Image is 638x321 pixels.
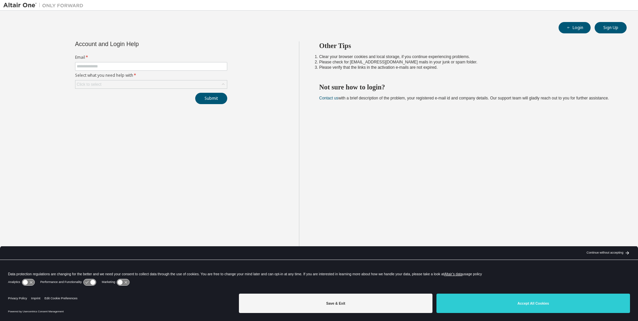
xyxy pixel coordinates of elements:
[75,80,227,88] div: Click to select
[195,93,227,104] button: Submit
[319,41,615,50] h2: Other Tips
[319,83,615,91] h2: Not sure how to login?
[75,55,227,60] label: Email
[559,22,591,33] button: Login
[319,54,615,59] li: Clear your browser cookies and local storage, if you continue experiencing problems.
[319,96,338,100] a: Contact us
[319,96,609,100] span: with a brief description of the problem, your registered e-mail id and company details. Our suppo...
[319,59,615,65] li: Please check for [EMAIL_ADDRESS][DOMAIN_NAME] mails in your junk or spam folder.
[75,41,197,47] div: Account and Login Help
[77,82,101,87] div: Click to select
[595,22,627,33] button: Sign Up
[319,65,615,70] li: Please verify that the links in the activation e-mails are not expired.
[3,2,87,9] img: Altair One
[75,73,227,78] label: Select what you need help with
